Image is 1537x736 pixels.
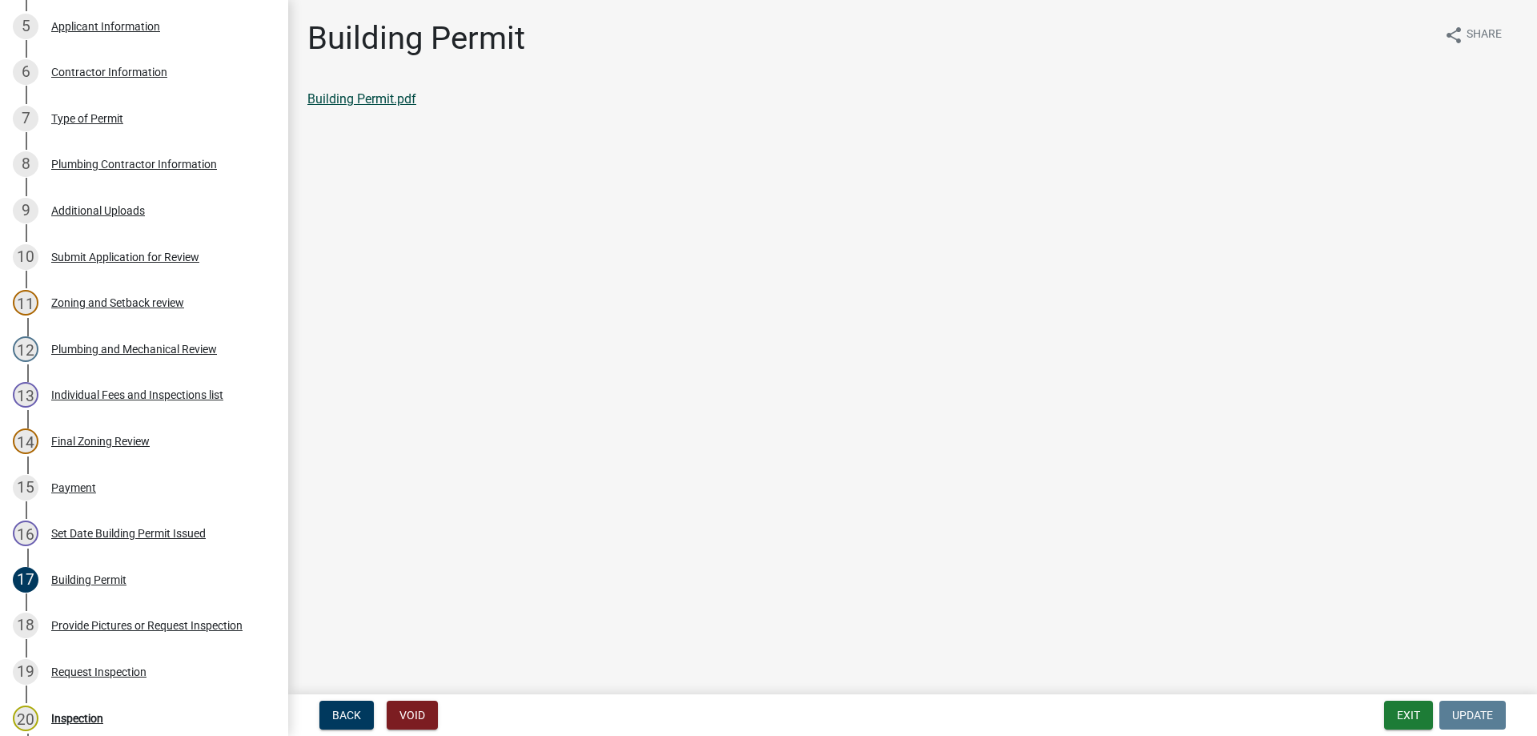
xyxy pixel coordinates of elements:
[332,709,361,722] span: Back
[51,574,126,585] div: Building Permit
[13,106,38,131] div: 7
[51,159,217,170] div: Plumbing Contractor Information
[51,666,146,678] div: Request Inspection
[51,713,103,724] div: Inspection
[51,389,223,400] div: Individual Fees and Inspections list
[1439,701,1506,730] button: Update
[51,297,184,308] div: Zoning and Setback review
[13,382,38,408] div: 13
[13,244,38,270] div: 10
[13,567,38,593] div: 17
[51,21,160,32] div: Applicant Information
[51,436,150,447] div: Final Zoning Review
[1444,26,1463,45] i: share
[13,14,38,39] div: 5
[307,19,525,58] h1: Building Permit
[51,66,167,78] div: Contractor Information
[51,620,243,631] div: Provide Pictures or Request Inspection
[13,290,38,316] div: 11
[13,198,38,223] div: 9
[51,528,206,539] div: Set Date Building Permit Issued
[13,613,38,638] div: 18
[13,428,38,454] div: 14
[13,521,38,546] div: 16
[13,659,38,685] div: 19
[51,482,96,493] div: Payment
[307,91,416,107] a: Building Permit.pdf
[13,151,38,177] div: 8
[13,59,38,85] div: 6
[319,701,374,730] button: Back
[1467,26,1502,45] span: Share
[13,475,38,501] div: 15
[1452,709,1493,722] span: Update
[387,701,438,730] button: Void
[51,344,217,355] div: Plumbing and Mechanical Review
[51,251,199,263] div: Submit Application for Review
[51,113,123,124] div: Type of Permit
[13,336,38,362] div: 12
[51,205,145,216] div: Additional Uploads
[1431,19,1515,50] button: shareShare
[13,706,38,731] div: 20
[1384,701,1433,730] button: Exit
